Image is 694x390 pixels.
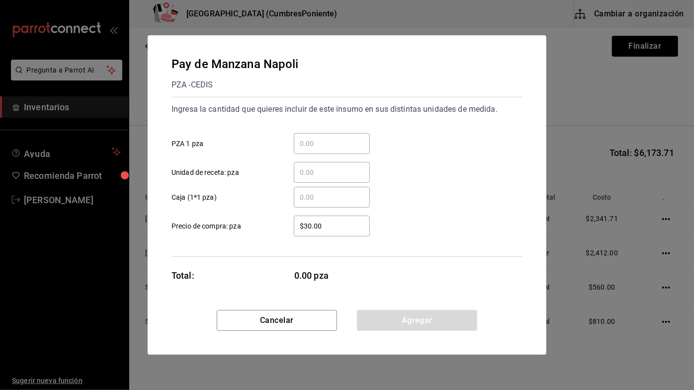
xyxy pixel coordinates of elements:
span: Caja (1*1 pza) [172,192,217,203]
button: Cancelar [217,310,337,331]
input: Unidad de receta: pza [294,166,370,178]
div: PZA - CEDIS [172,77,299,93]
input: Precio de compra: pza [294,220,370,232]
span: PZA 1 pza [172,139,203,149]
span: 0.00 pza [294,269,370,282]
input: Caja (1*1 pza) [294,191,370,203]
div: Ingresa la cantidad que quieres incluir de este insumo en sus distintas unidades de medida. [172,101,522,117]
div: Total: [172,269,194,282]
div: Pay de Manzana Napoli [172,55,299,73]
span: Precio de compra: pza [172,221,241,232]
input: PZA 1 pza [294,138,370,150]
span: Unidad de receta: pza [172,167,239,178]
